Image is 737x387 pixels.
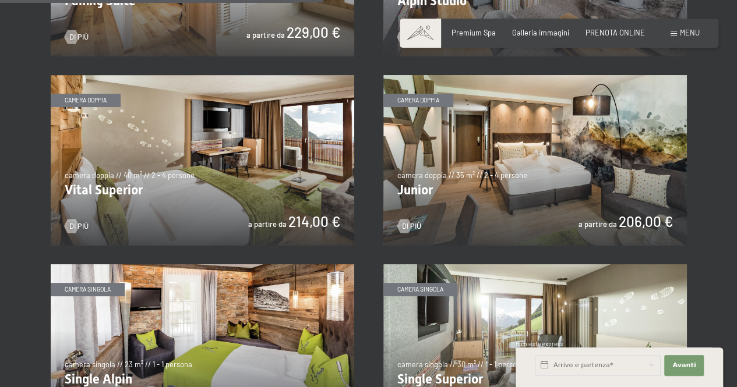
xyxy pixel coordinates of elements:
span: Menu [680,28,700,37]
a: Di più [65,221,89,232]
a: Di più [65,32,89,42]
a: Single Alpin [51,264,354,270]
span: Di più [69,32,89,42]
img: Vital Superior [51,75,354,246]
a: PRENOTA ONLINE [586,28,645,37]
span: Di più [69,221,89,232]
span: Avanti [672,361,696,370]
span: Richiesta express [516,340,563,347]
button: Avanti [664,355,704,376]
a: Single Superior [383,264,687,270]
a: Vital Superior [51,75,354,81]
img: Junior [383,75,687,246]
span: Di più [402,221,421,232]
a: Di più [397,221,421,232]
a: Premium Spa [452,28,496,37]
a: Galleria immagini [512,28,569,37]
a: Junior [383,75,687,81]
a: Di più [397,32,421,42]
